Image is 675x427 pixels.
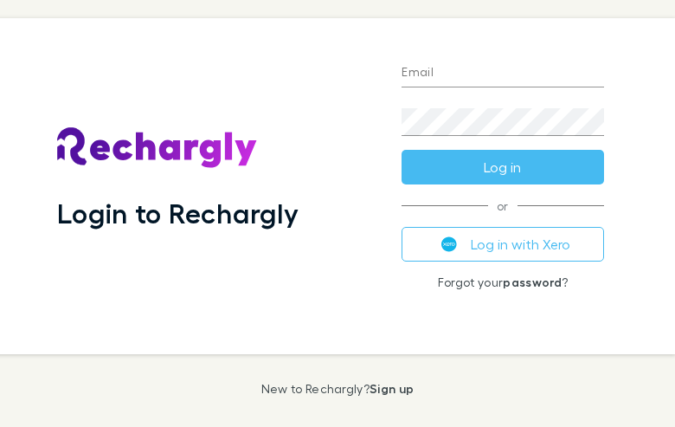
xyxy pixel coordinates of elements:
[57,127,258,169] img: Rechargly's Logo
[503,275,562,289] a: password
[57,197,299,230] h1: Login to Rechargly
[402,275,603,289] p: Forgot your ?
[402,227,603,262] button: Log in with Xero
[370,381,414,396] a: Sign up
[402,150,603,184] button: Log in
[402,205,603,206] span: or
[441,236,457,252] img: Xero's logo
[261,382,415,396] p: New to Rechargly?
